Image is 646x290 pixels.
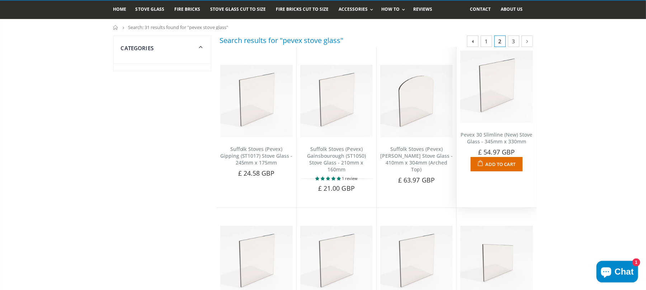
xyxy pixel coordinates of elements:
a: Suffolk Stoves (Pevex) [PERSON_NAME] Stove Glass - 410mm x 304mm (Arched Top) [380,146,453,173]
img: Suffolk Stoves Pevex Gainsborough Stove Glass [300,65,373,137]
a: Stove Glass [136,1,170,19]
span: 2 [494,35,506,47]
span: Stove Glass [136,6,164,12]
a: Suffolk Stoves (Pevex) Gipping (ST1017) Stove Glass - 245mm x 175mm [220,146,293,166]
a: Fire Bricks [174,1,206,19]
span: Search: 31 results found for "pevex stove glass" [128,24,228,30]
span: Categories [121,44,154,52]
span: 5.00 stars [315,176,342,181]
span: How To [382,6,400,12]
span: £ 54.97 GBP [478,148,515,156]
span: Contact [470,6,491,12]
span: About us [501,6,523,12]
span: Add to Cart [485,161,515,167]
span: Reviews [414,6,433,12]
span: Fire Bricks [174,6,200,12]
span: £ 21.00 GBP [318,184,355,192]
a: 1 [481,35,492,47]
a: About us [501,1,528,19]
a: Accessories [339,1,377,19]
a: Suffolk Stoves (Pevex) Gainsbourough (ST1050) Stove Glass - 210mm x 160mm [307,146,366,173]
span: 1 review [342,176,358,181]
img: Pevex 30 Slimline (New) Stove Glass [460,51,533,123]
a: Stove Glass Cut To Size [210,1,271,19]
span: Home [113,6,127,12]
button: Add to Cart [471,157,523,171]
h3: Search results for "pevex stove glass" [220,35,344,45]
img: Suffolk Stoves Pevex Gipping Stove Glass [220,65,293,137]
span: Stove Glass Cut To Size [210,6,266,12]
inbox-online-store-chat: Shopify online store chat [594,261,640,284]
span: £ 24.58 GBP [238,169,275,177]
span: Accessories [339,6,368,12]
a: Reviews [414,1,438,19]
a: Contact [470,1,496,19]
img: Suffolk Stoves (Pevex) Brackenbury arched top stove glass [380,65,453,137]
span: Fire Bricks Cut To Size [276,6,329,12]
span: £ 63.97 GBP [398,176,435,184]
a: Pevex 30 Slimline (New) Stove Glass - 345mm x 330mm [461,131,532,145]
a: 3 [508,35,519,47]
a: Home [113,1,132,19]
a: Home [113,25,119,30]
a: Fire Bricks Cut To Size [276,1,334,19]
a: How To [382,1,409,19]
